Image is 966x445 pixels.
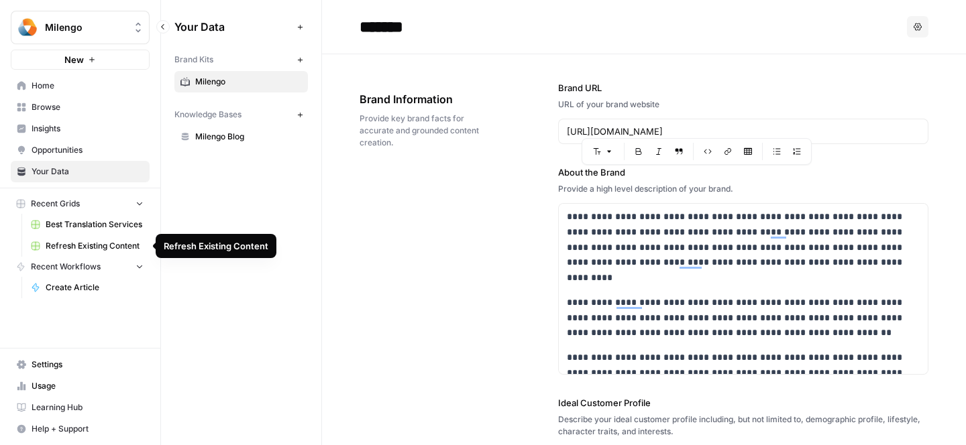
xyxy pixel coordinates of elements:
[32,423,144,435] span: Help + Support
[32,359,144,371] span: Settings
[25,235,150,257] a: Refresh Existing Content
[174,54,213,66] span: Brand Kits
[32,401,144,414] span: Learning Hub
[32,101,144,113] span: Browse
[25,277,150,298] a: Create Article
[46,218,144,231] span: Best Translation Services
[11,118,150,139] a: Insights
[31,198,80,210] span: Recent Grids
[11,11,150,44] button: Workspace: Milengo
[11,97,150,118] a: Browse
[15,15,40,40] img: Milengo Logo
[32,144,144,156] span: Opportunities
[164,239,268,253] div: Refresh Existing Content
[32,80,144,92] span: Home
[45,21,126,34] span: Milengo
[11,397,150,418] a: Learning Hub
[559,204,928,432] div: To enrich screen reader interactions, please activate Accessibility in Grammarly extension settings
[558,396,928,409] label: Ideal Customer Profile
[195,76,302,88] span: Milengo
[11,161,150,182] a: Your Data
[558,99,928,111] div: URL of your brand website
[360,91,483,107] span: Brand Information
[64,53,84,66] span: New
[174,126,308,147] a: Milengo Blog
[11,50,150,70] button: New
[174,71,308,92] a: Milengo
[11,194,150,214] button: Recent Grids
[11,418,150,440] button: Help + Support
[174,19,292,35] span: Your Data
[558,414,928,438] div: Describe your ideal customer profile including, but not limited to, demographic profile, lifestyl...
[11,75,150,97] a: Home
[558,166,928,179] label: About the Brand
[32,166,144,178] span: Your Data
[558,81,928,94] label: Brand URL
[567,125,920,138] input: www.sundaysoccer.com
[195,131,302,143] span: Milengo Blog
[11,139,150,161] a: Opportunities
[11,354,150,375] a: Settings
[11,257,150,277] button: Recent Workflows
[558,183,928,195] div: Provide a high level description of your brand.
[25,214,150,235] a: Best Translation Services
[32,380,144,392] span: Usage
[11,375,150,397] a: Usage
[31,261,101,273] span: Recent Workflows
[32,123,144,135] span: Insights
[46,281,144,294] span: Create Article
[174,109,241,121] span: Knowledge Bases
[46,240,144,252] span: Refresh Existing Content
[360,113,483,149] span: Provide key brand facts for accurate and grounded content creation.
